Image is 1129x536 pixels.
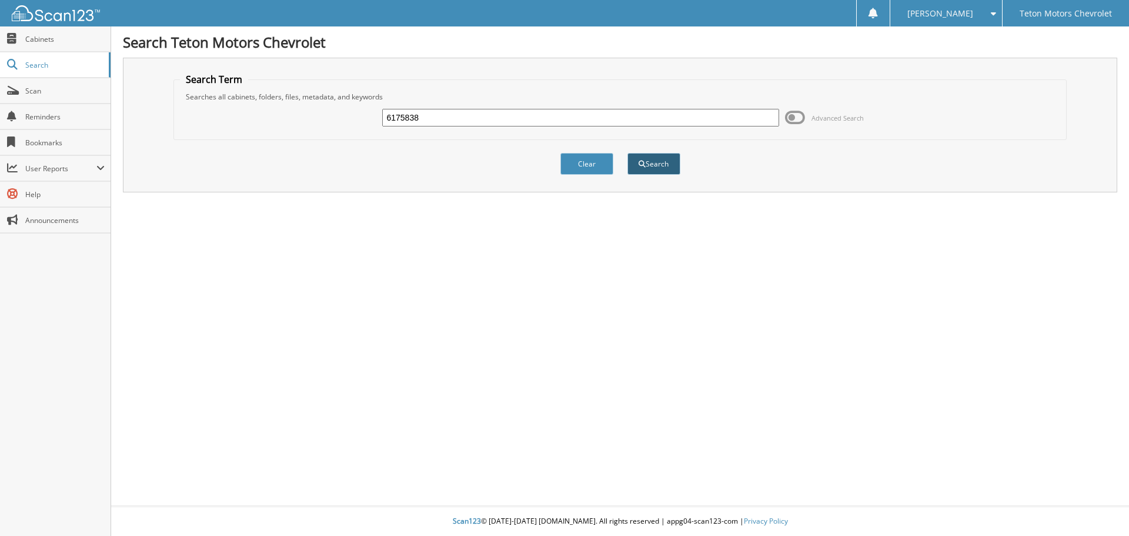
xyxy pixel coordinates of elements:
[123,32,1117,52] h1: Search Teton Motors Chevrolet
[1070,480,1129,536] iframe: Chat Widget
[25,164,96,174] span: User Reports
[12,5,100,21] img: scan123-logo-white.svg
[25,138,105,148] span: Bookmarks
[25,112,105,122] span: Reminders
[627,153,680,175] button: Search
[180,73,248,86] legend: Search Term
[25,189,105,199] span: Help
[25,60,103,70] span: Search
[811,114,864,122] span: Advanced Search
[111,507,1129,536] div: © [DATE]-[DATE] [DOMAIN_NAME]. All rights reserved | appg04-scan123-com |
[907,10,973,17] span: [PERSON_NAME]
[25,215,105,225] span: Announcements
[25,34,105,44] span: Cabinets
[560,153,613,175] button: Clear
[1020,10,1112,17] span: Teton Motors Chevrolet
[180,92,1061,102] div: Searches all cabinets, folders, files, metadata, and keywords
[453,516,481,526] span: Scan123
[25,86,105,96] span: Scan
[744,516,788,526] a: Privacy Policy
